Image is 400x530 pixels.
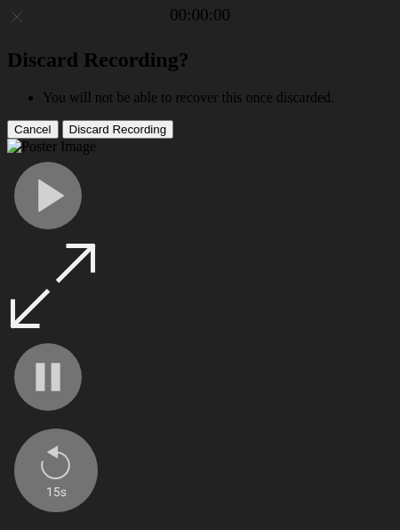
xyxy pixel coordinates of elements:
li: You will not be able to recover this once discarded. [43,90,393,106]
a: 00:00:00 [170,5,230,25]
img: Poster Image [7,139,96,155]
button: Discard Recording [62,120,174,139]
button: Cancel [7,120,59,139]
h2: Discard Recording? [7,48,393,72]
